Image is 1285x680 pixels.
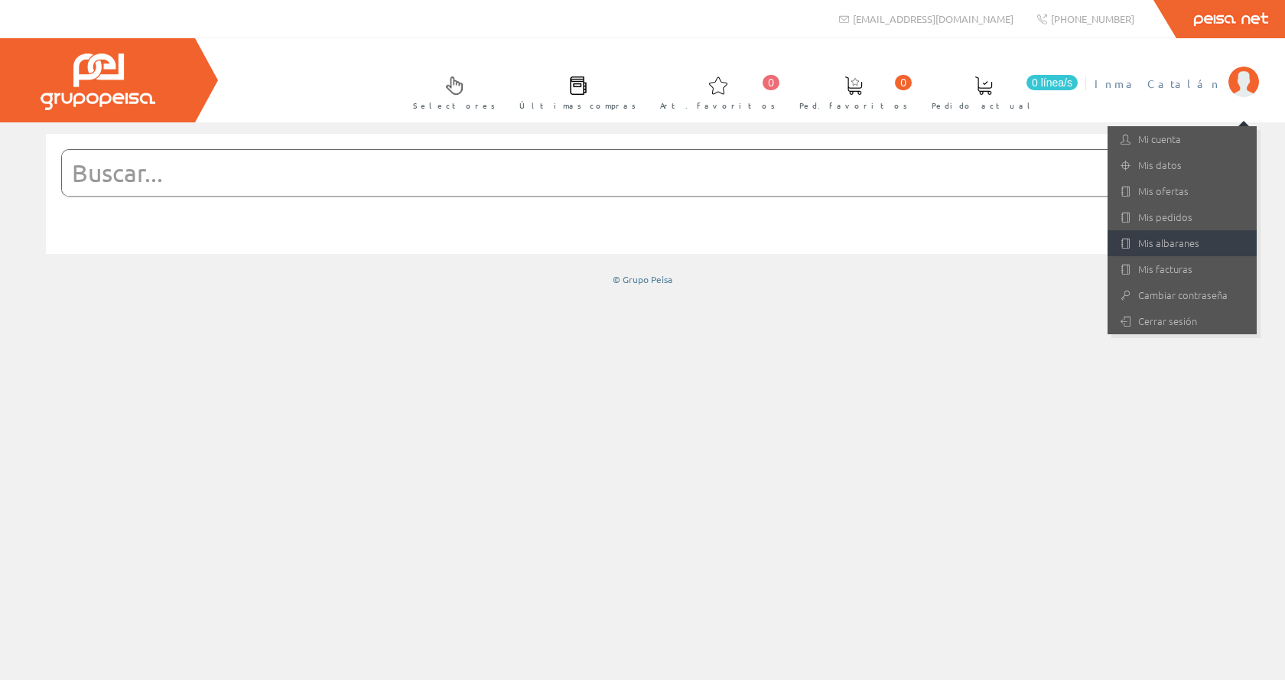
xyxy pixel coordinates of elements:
[1026,75,1078,90] span: 0 línea/s
[1108,178,1257,204] a: Mis ofertas
[1108,204,1257,230] a: Mis pedidos
[1108,256,1257,282] a: Mis facturas
[413,98,496,113] span: Selectores
[1095,76,1221,91] span: Inma Catalán
[799,98,908,113] span: Ped. favoritos
[41,54,155,110] img: Grupo Peisa
[46,273,1239,286] div: © Grupo Peisa
[398,63,503,119] a: Selectores
[504,63,644,119] a: Últimas compras
[1108,126,1257,152] a: Mi cuenta
[1108,230,1257,256] a: Mis albaranes
[1108,152,1257,178] a: Mis datos
[1108,282,1257,308] a: Cambiar contraseña
[853,12,1013,25] span: [EMAIL_ADDRESS][DOMAIN_NAME]
[62,150,1186,196] input: Buscar...
[1108,308,1257,334] a: Cerrar sesión
[763,75,779,90] span: 0
[660,98,776,113] span: Art. favoritos
[932,98,1036,113] span: Pedido actual
[519,98,636,113] span: Últimas compras
[1051,12,1134,25] span: [PHONE_NUMBER]
[895,75,912,90] span: 0
[1095,63,1259,78] a: Inma Catalán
